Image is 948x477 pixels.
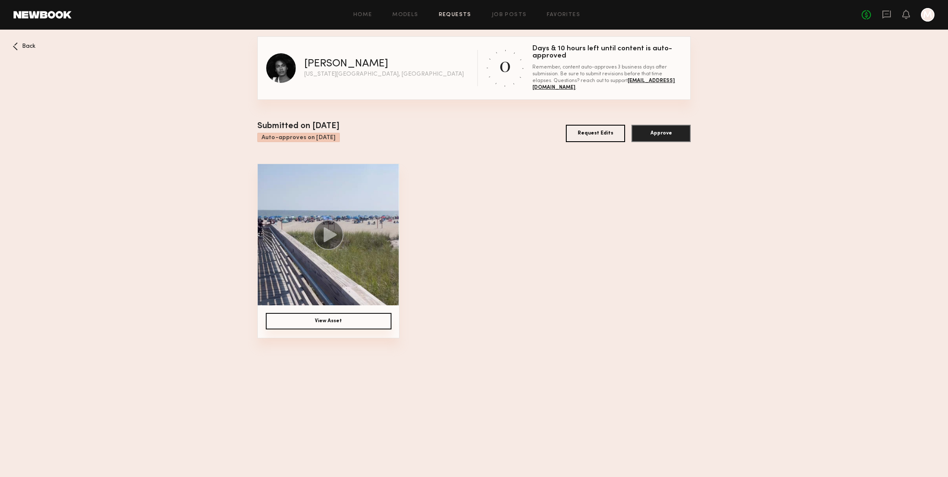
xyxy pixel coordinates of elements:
[547,12,580,18] a: Favorites
[266,313,391,329] button: View Asset
[304,71,464,77] div: [US_STATE][GEOGRAPHIC_DATA], [GEOGRAPHIC_DATA]
[266,53,296,83] img: Ashley C profile picture.
[499,51,511,77] div: 0
[492,12,527,18] a: Job Posts
[532,64,682,91] div: Remember, content auto-approves 3 business days after submission. Be sure to submit revisions bef...
[304,59,388,69] div: [PERSON_NAME]
[439,12,471,18] a: Requests
[258,164,399,305] img: Asset
[22,44,36,49] span: Back
[257,120,340,133] div: Submitted on [DATE]
[921,8,934,22] a: M
[631,125,691,142] button: Approve
[532,45,682,60] div: Days & 10 hours left until content is auto-approved
[566,125,625,142] button: Request Edits
[257,133,340,142] div: Auto-approves on [DATE]
[353,12,372,18] a: Home
[392,12,418,18] a: Models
